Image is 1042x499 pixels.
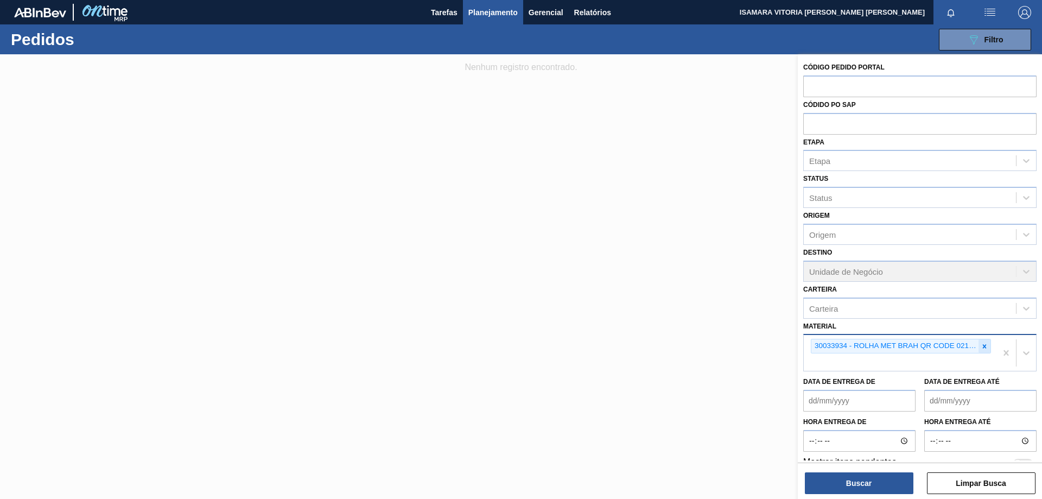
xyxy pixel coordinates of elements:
label: Origem [803,212,830,219]
button: Filtro [939,29,1031,50]
label: Data de Entrega até [924,378,1000,386]
label: Mostrar itens pendentes [803,457,897,470]
label: Hora entrega de [803,414,916,430]
img: Logout [1018,6,1031,19]
span: Relatórios [574,6,611,19]
label: Hora entrega até [924,414,1037,430]
label: Data de Entrega de [803,378,875,386]
label: Carteira [803,286,837,293]
span: Filtro [984,35,1003,44]
div: Carteira [809,304,838,313]
div: Etapa [809,156,830,166]
span: Tarefas [431,6,458,19]
input: dd/mm/yyyy [924,390,1037,412]
input: dd/mm/yyyy [803,390,916,412]
label: Código Pedido Portal [803,64,885,71]
div: 30033934 - ROLHA MET BRAH QR CODE 021CX105 [811,339,979,353]
label: Material [803,323,836,330]
h1: Pedidos [11,33,173,46]
label: Destino [803,249,832,256]
img: userActions [983,6,996,19]
img: TNhmsLtSVTkK8tSr43FrP2fwEKptu5GPRR3wAAAABJRU5ErkJggg== [14,8,66,17]
div: Origem [809,230,836,239]
label: Códido PO SAP [803,101,856,109]
button: Notificações [933,5,968,20]
label: Etapa [803,138,824,146]
span: Planejamento [468,6,518,19]
span: Gerencial [529,6,563,19]
label: Status [803,175,828,182]
div: Status [809,193,833,203]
